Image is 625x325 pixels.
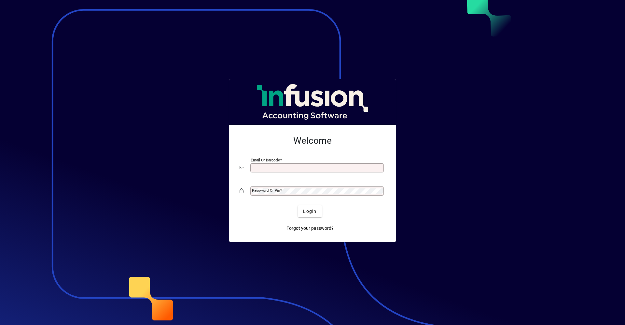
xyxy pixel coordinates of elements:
[303,208,316,215] span: Login
[286,225,334,232] span: Forgot your password?
[298,205,322,217] button: Login
[240,135,385,146] h2: Welcome
[252,188,280,193] mat-label: Password or Pin
[284,222,336,234] a: Forgot your password?
[251,158,280,162] mat-label: Email or Barcode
